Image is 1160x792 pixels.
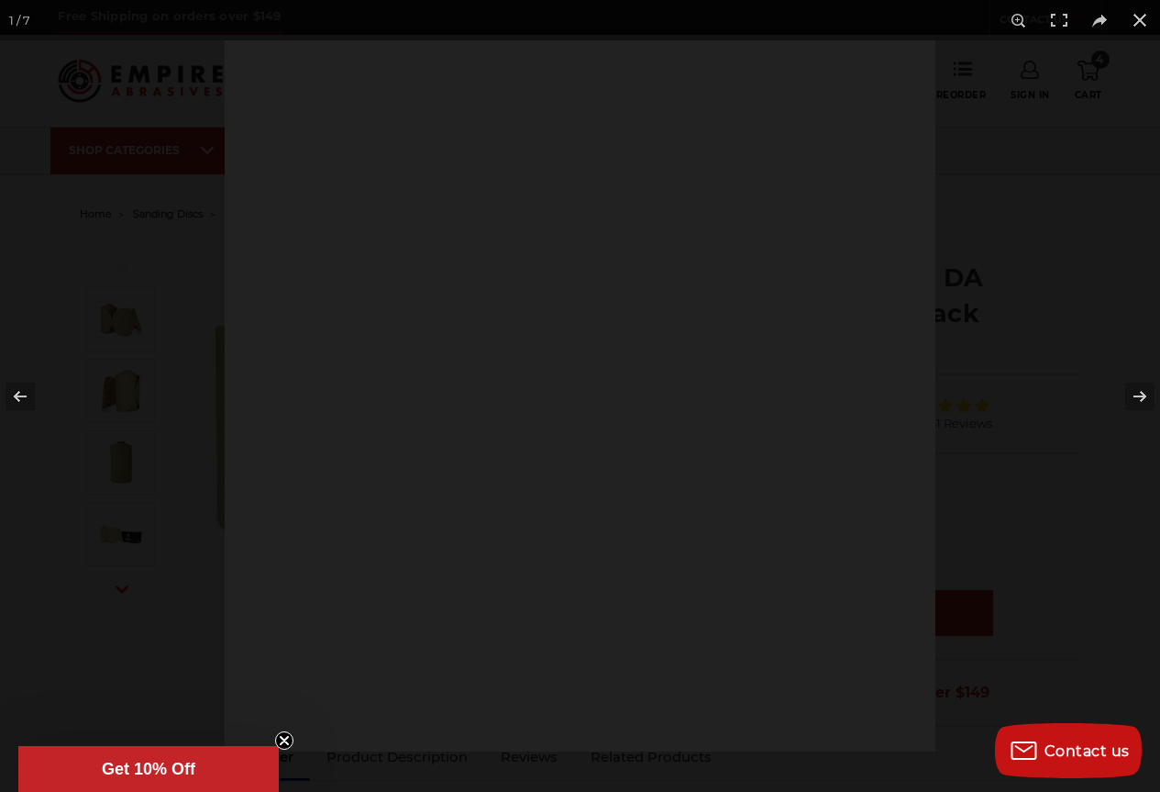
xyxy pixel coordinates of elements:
button: Next (arrow right) [1096,351,1160,442]
button: Contact us [995,723,1142,778]
span: Get 10% Off [102,760,195,778]
button: Close teaser [275,731,293,750]
span: Contact us [1044,742,1130,760]
div: Get 10% OffClose teaser [18,746,279,792]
